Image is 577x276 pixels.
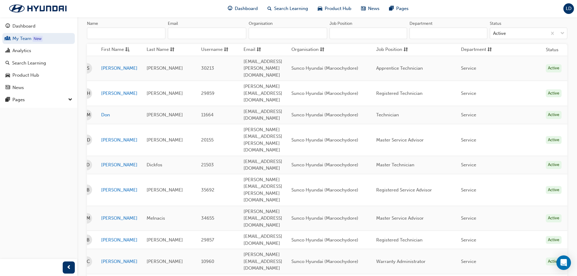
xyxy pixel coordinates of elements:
span: Technician [376,112,399,118]
span: [PERSON_NAME][EMAIL_ADDRESS][PERSON_NAME][DOMAIN_NAME] [244,127,282,153]
div: Tooltip anchor [32,36,43,42]
a: Product Hub [2,70,75,81]
span: AS [84,65,89,72]
span: Sunco Hyundai (Maroochydore) [291,91,358,96]
span: CH [84,90,90,97]
div: Organisation [249,21,273,27]
a: [PERSON_NAME] [101,90,138,97]
span: pages-icon [389,5,394,12]
span: [PERSON_NAME] [147,112,183,118]
span: JB [84,187,90,194]
span: First Name [101,46,124,54]
span: Department [461,46,486,54]
div: Active [493,30,506,37]
span: [PERSON_NAME] [147,137,183,143]
span: Username [201,46,223,54]
span: [PERSON_NAME] [147,237,183,243]
span: 29859 [201,91,214,96]
span: [PERSON_NAME] [147,65,183,71]
div: Active [546,136,562,144]
a: pages-iconPages [384,2,413,15]
span: KM [84,215,90,222]
span: Service [461,215,476,221]
a: Analytics [2,45,75,56]
span: car-icon [318,5,322,12]
span: sorting-icon [257,46,261,54]
div: Department [410,21,433,27]
span: 34655 [201,215,214,221]
span: Registered Service Advisor [376,187,432,193]
span: Master Technician [376,162,414,168]
div: Job Position [330,21,352,27]
span: 21503 [201,162,214,168]
span: Sunco Hyundai (Maroochydore) [291,237,358,243]
span: Warranty Administrator [376,259,426,264]
input: Organisation [249,28,327,39]
span: Sunco Hyundai (Maroochydore) [291,65,358,71]
span: guage-icon [228,5,232,12]
button: Last Namesorting-icon [147,46,180,54]
button: Emailsorting-icon [244,46,277,54]
div: Active [546,214,562,222]
a: [PERSON_NAME] [101,237,138,244]
span: 20155 [201,137,214,143]
span: 10960 [201,259,214,264]
span: Search Learning [274,5,308,12]
a: [PERSON_NAME] [101,137,138,144]
span: down-icon [560,30,565,38]
span: [EMAIL_ADDRESS][DOMAIN_NAME] [244,159,282,171]
span: Sunco Hyundai (Maroochydore) [291,187,358,193]
div: Active [546,258,562,266]
span: Organisation [291,46,319,54]
button: Organisationsorting-icon [291,46,325,54]
span: Registered Technician [376,237,423,243]
div: Active [546,89,562,98]
span: LD [566,5,572,12]
div: Open Intercom Messenger [556,255,571,270]
span: news-icon [361,5,366,12]
span: Email [244,46,255,54]
span: Dickfos [147,162,162,168]
button: LD [563,3,574,14]
div: Dashboard [12,23,35,30]
span: sorting-icon [403,46,408,54]
span: Service [461,162,476,168]
div: Email [168,21,178,27]
div: Active [546,236,562,244]
span: [PERSON_NAME] [147,187,183,193]
button: Pages [2,94,75,105]
span: Sunco Hyundai (Maroochydore) [291,162,358,168]
span: asc-icon [125,46,130,54]
span: Melnacis [147,215,165,221]
span: JD [84,161,90,168]
div: Name [87,21,98,27]
span: sorting-icon [224,46,228,54]
span: news-icon [5,85,10,91]
span: [PERSON_NAME] [147,91,183,96]
button: Job Positionsorting-icon [376,46,410,54]
input: Job Position [330,28,407,39]
a: search-iconSearch Learning [263,2,313,15]
span: 30213 [201,65,214,71]
span: search-icon [267,5,272,12]
span: [PERSON_NAME][EMAIL_ADDRESS][DOMAIN_NAME] [244,252,282,271]
span: Master Service Advisor [376,137,424,143]
span: [EMAIL_ADDRESS][PERSON_NAME][DOMAIN_NAME] [244,59,282,78]
span: KB [84,237,90,244]
div: Search Learning [12,60,46,67]
span: Service [461,65,476,71]
span: prev-icon [67,264,71,271]
span: [EMAIL_ADDRESS][DOMAIN_NAME] [244,234,282,246]
span: sorting-icon [487,46,492,54]
div: Product Hub [12,72,39,79]
button: DashboardMy TeamAnalyticsSearch LearningProduct HubNews [2,19,75,94]
span: Service [461,137,476,143]
span: Last Name [147,46,169,54]
span: Sunco Hyundai (Maroochydore) [291,215,358,221]
a: Don [101,111,138,118]
a: news-iconNews [356,2,384,15]
a: News [2,82,75,93]
span: News [368,5,380,12]
span: sorting-icon [320,46,324,54]
input: Email [168,28,246,39]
